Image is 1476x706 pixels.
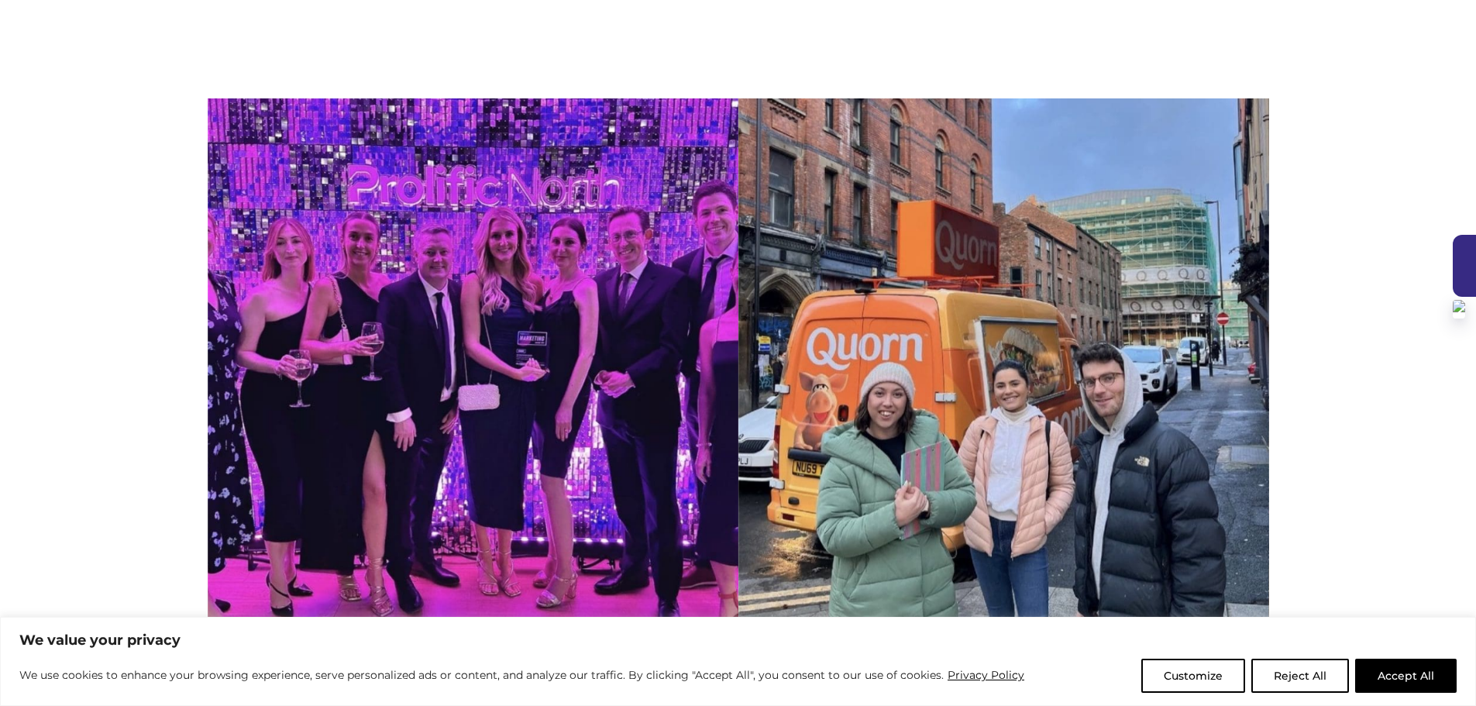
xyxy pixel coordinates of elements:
[19,631,1457,649] p: We value your privacy
[1251,659,1349,693] button: Reject All
[738,98,1269,682] img: Ponderosa Quorn Shoot
[1141,659,1245,693] button: Customize
[947,666,1025,684] a: Privacy Policy
[19,666,1025,684] p: We use cookies to enhance your browsing experience, serve personalized ads or content, and analyz...
[1355,659,1457,693] button: Accept All
[208,98,738,682] img: Prolific North Award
